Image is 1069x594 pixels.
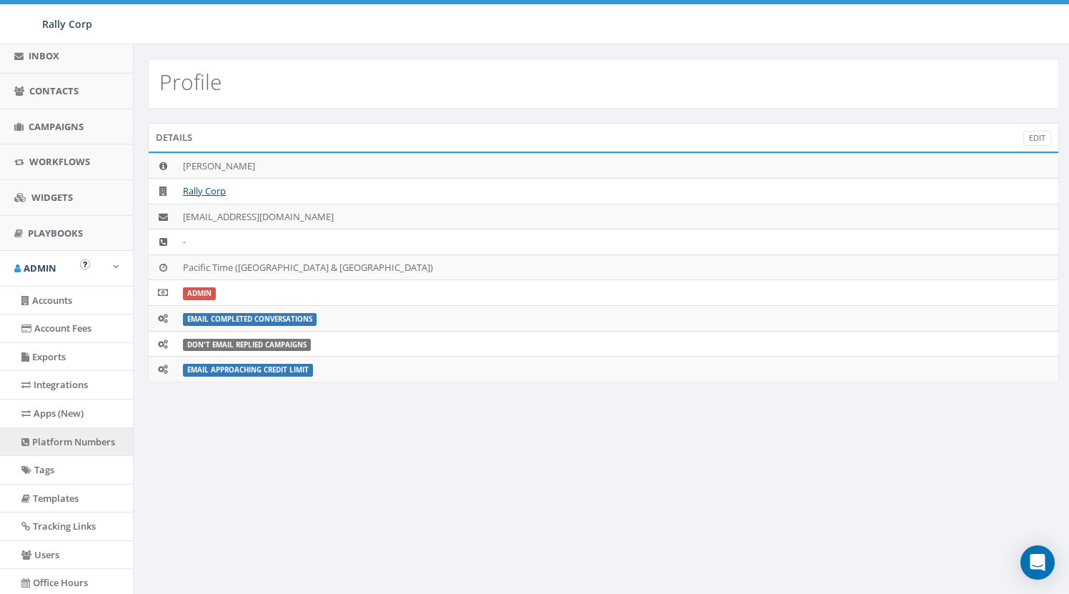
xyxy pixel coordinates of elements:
[29,120,84,133] span: Campaigns
[29,49,59,62] span: Inbox
[24,262,56,274] span: Admin
[1020,545,1055,580] div: Open Intercom Messenger
[28,227,83,239] span: Playbooks
[183,313,317,326] label: Email Completed Conversations
[80,259,90,269] button: Open In-App Guide
[183,364,313,377] label: Email Approaching Credit Limit
[177,229,1058,255] td: -
[1023,131,1051,146] a: Edit
[183,287,216,300] label: ADMIN
[183,184,226,197] a: Rally Corp
[177,204,1058,229] td: [EMAIL_ADDRESS][DOMAIN_NAME]
[29,84,79,97] span: Contacts
[177,153,1058,179] td: [PERSON_NAME]
[31,191,73,204] span: Widgets
[29,155,90,168] span: Workflows
[148,123,1059,152] div: Details
[159,70,222,94] h2: Profile
[42,17,92,31] span: Rally Corp
[177,254,1058,280] td: Pacific Time ([GEOGRAPHIC_DATA] & [GEOGRAPHIC_DATA])
[183,339,311,352] label: Don't Email Replied Campaigns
